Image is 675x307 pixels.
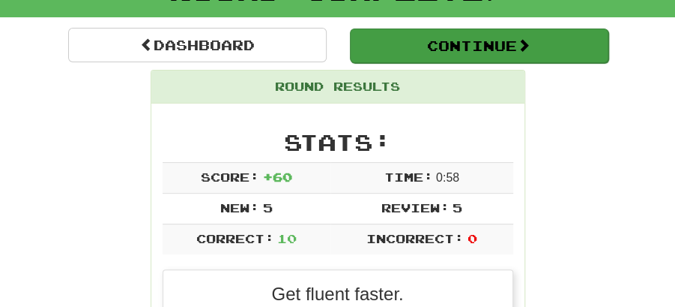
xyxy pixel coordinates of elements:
[467,231,476,245] span: 0
[175,281,501,307] p: Get fluent faster.
[436,171,459,184] span: 0 : 58
[452,200,462,215] span: 5
[68,28,327,62] a: Dashboard
[262,170,291,184] span: + 60
[220,200,259,215] span: New:
[384,170,432,184] span: Time:
[381,200,449,215] span: Review:
[201,170,259,184] span: Score:
[277,231,297,245] span: 10
[262,200,272,215] span: 5
[163,130,513,155] h2: Stats:
[196,231,273,245] span: Correct:
[151,71,524,104] div: Round Results
[350,29,608,63] button: Continue
[366,231,464,245] span: Incorrect:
